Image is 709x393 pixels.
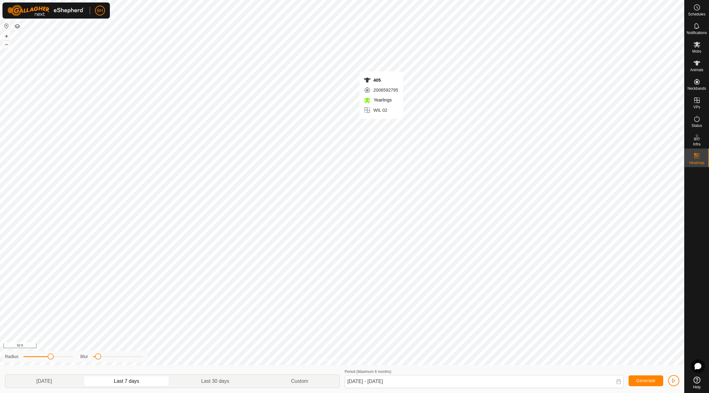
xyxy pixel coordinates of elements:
span: Status [691,124,702,127]
button: + [3,32,10,40]
span: Custom [291,378,308,385]
span: Notifications [687,31,707,35]
div: 2006592795 [363,86,398,94]
span: Last 30 days [201,378,229,385]
a: Contact Us [348,357,366,363]
span: Schedules [688,12,705,16]
div: 405 [363,76,398,84]
span: Animals [690,68,703,72]
span: Infra [693,142,700,146]
label: Blur [80,353,88,360]
button: – [3,41,10,48]
label: Period (Maximum 6 months) [345,369,391,374]
span: Mobs [692,50,701,53]
span: Neckbands [687,87,706,90]
label: Radius [5,353,19,360]
button: Reset Map [3,22,10,30]
img: Gallagher Logo [7,5,85,16]
span: Last 7 days [114,378,139,385]
button: Generate [629,375,663,386]
span: Yearlings [372,97,391,102]
a: Help [685,374,709,391]
span: Generate [636,378,655,383]
span: [DATE] [37,378,52,385]
span: VPs [693,105,700,109]
span: Help [693,385,701,389]
span: BH [97,7,103,14]
a: Privacy Policy [318,357,341,363]
button: Map Layers [14,23,21,30]
div: WIL 02 [363,106,398,114]
span: Heatmap [689,161,704,165]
